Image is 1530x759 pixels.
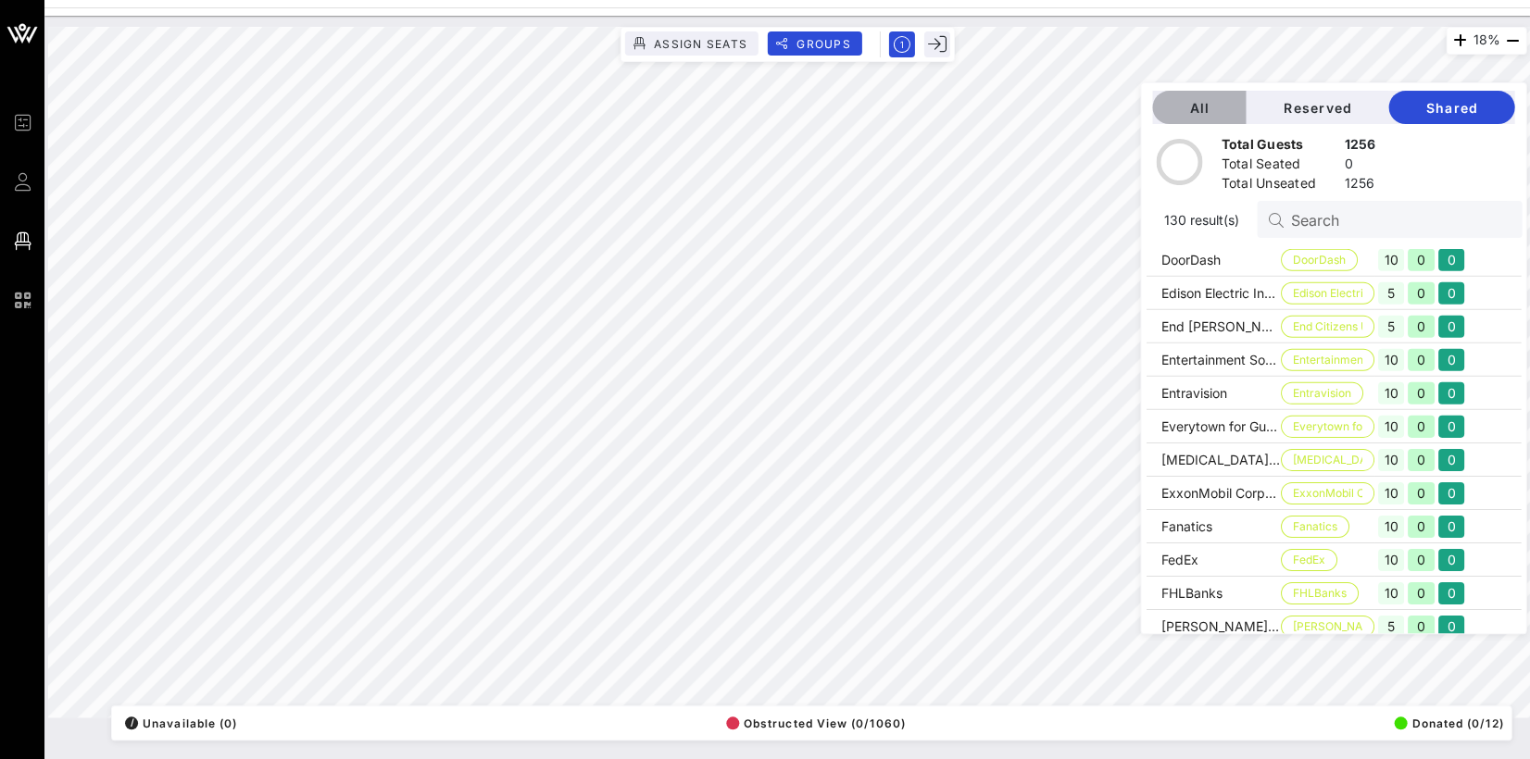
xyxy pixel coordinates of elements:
td: End [PERSON_NAME] (ECU) [1146,310,1280,343]
span: Reserved [1260,100,1373,116]
div: 0 [1407,249,1433,271]
td: ExxonMobil Corporation [1146,477,1280,510]
span: DoorDash [1292,250,1345,270]
div: 10 [1377,382,1403,404]
div: 18% [1446,27,1526,55]
button: /Unavailable (0) [119,710,237,736]
div: 10 [1377,582,1403,604]
span: Entravision [1292,383,1350,404]
div: 1256 [1344,174,1375,197]
span: Shared [1403,100,1499,116]
div: Total Unseated [1221,174,1336,197]
span: ExxonMobil Corpor… [1292,483,1361,504]
div: 0 [1407,516,1433,538]
div: 0 [1437,349,1463,371]
div: 0 [1437,516,1463,538]
span: FedEx [1292,550,1324,570]
div: 0 [1407,316,1433,338]
td: FHLBanks [1146,577,1280,610]
div: 1256 [1344,135,1375,158]
span: All [1167,100,1231,116]
div: 0 [1407,416,1433,438]
span: Groups [796,37,851,51]
span: Unavailable (0) [125,716,237,730]
td: [MEDICAL_DATA] Corp [1146,443,1280,477]
div: 0 [1344,155,1375,178]
span: Fanatics [1292,516,1336,537]
span: Obstructed View (0/1060) [726,716,906,730]
span: Donated (0/12) [1394,716,1503,730]
div: 5 [1377,316,1403,338]
div: 0 [1407,382,1433,404]
span: FHLBanks [1292,583,1346,603]
button: Donated (0/12) [1388,710,1503,736]
div: 0 [1407,349,1433,371]
div: 0 [1437,616,1463,638]
div: 10 [1377,349,1403,371]
td: FedEx [1146,543,1280,577]
div: 0 [1407,582,1433,604]
div: 10 [1377,416,1403,438]
button: Assign Seats [625,31,759,56]
td: Entravision [1146,377,1280,410]
div: Total Seated [1221,155,1336,178]
td: Entertainment Software Association (ESA) [1146,343,1280,377]
button: Reserved [1246,91,1388,124]
button: Obstructed View (0/1060) [721,710,906,736]
td: Everytown for Gun Safety [1146,410,1280,443]
div: 5 [1377,282,1403,305]
div: 0 [1437,449,1463,471]
td: DoorDash [1146,243,1280,277]
button: Groups [768,31,862,56]
div: Total Guests [1221,135,1336,158]
span: [PERSON_NAME] Partn… [1292,616,1361,637]
div: 0 [1407,549,1433,571]
div: 0 [1437,416,1463,438]
div: 10 [1377,549,1403,571]
div: 0 [1437,316,1463,338]
div: 0 [1407,282,1433,305]
span: [MEDICAL_DATA] Corp [1292,450,1361,470]
div: / [125,716,138,729]
div: 0 [1437,249,1463,271]
button: All [1152,91,1246,124]
div: 10 [1377,449,1403,471]
div: 0 [1407,482,1433,504]
div: 10 [1377,249,1403,271]
td: [PERSON_NAME] Partners [1146,610,1280,643]
div: 0 [1437,282,1463,305]
div: 5 [1377,616,1403,638]
td: Edison Electric Institute [1146,277,1280,310]
div: 10 [1377,482,1403,504]
span: Everytown for Gun… [1292,417,1361,437]
div: 0 [1437,549,1463,571]
span: Edison Electric I… [1292,283,1361,304]
div: 0 [1437,482,1463,504]
div: 0 [1407,616,1433,638]
span: 130 result(s) [1156,210,1246,230]
button: Shared [1388,91,1514,124]
span: End Citizens Unit… [1292,317,1361,337]
div: 0 [1407,449,1433,471]
span: Assign Seats [653,37,747,51]
div: 0 [1437,382,1463,404]
div: 0 [1437,582,1463,604]
td: Fanatics [1146,510,1280,543]
span: Entertainment Sof… [1292,350,1361,370]
div: 10 [1377,516,1403,538]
